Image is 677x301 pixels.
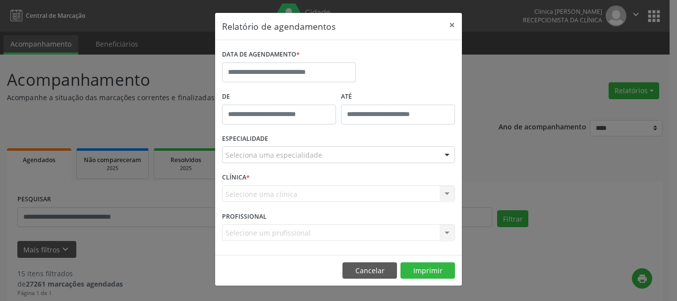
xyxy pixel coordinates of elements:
label: PROFISSIONAL [222,209,267,224]
label: DATA DE AGENDAMENTO [222,47,300,62]
button: Cancelar [342,262,397,279]
span: Seleciona uma especialidade [226,150,322,160]
button: Imprimir [400,262,455,279]
h5: Relatório de agendamentos [222,20,336,33]
label: De [222,89,336,105]
label: ATÉ [341,89,455,105]
label: ESPECIALIDADE [222,131,268,147]
label: CLÍNICA [222,170,250,185]
button: Close [442,13,462,37]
